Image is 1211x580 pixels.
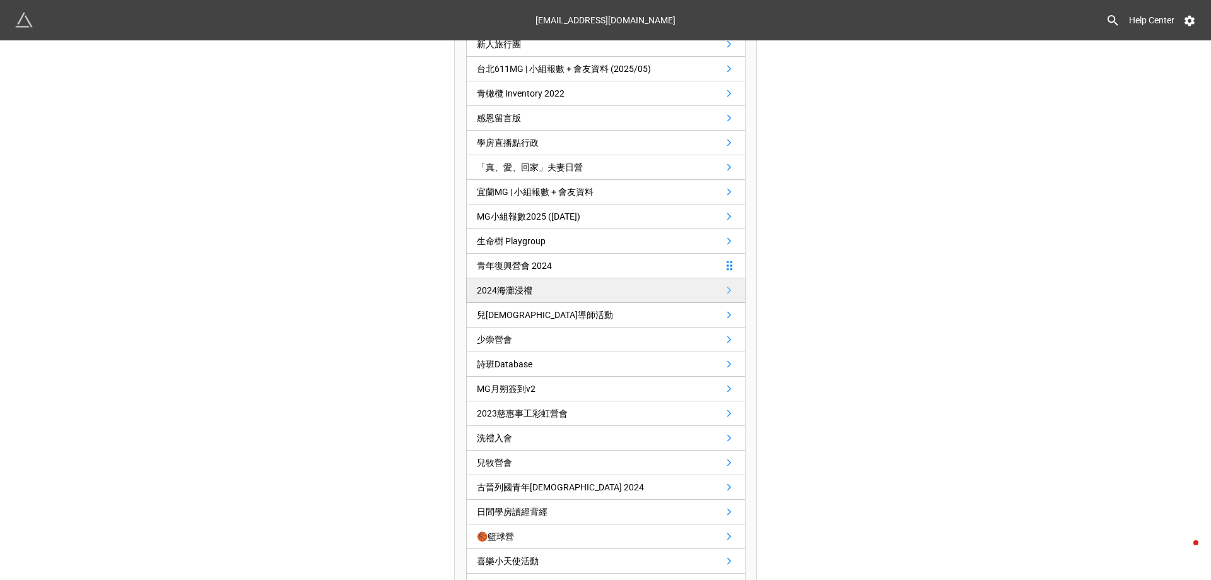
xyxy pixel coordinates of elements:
[477,234,546,248] div: 生命樹 Playgroup
[535,9,676,32] div: [EMAIL_ADDRESS][DOMAIN_NAME]
[1168,537,1198,567] iframe: Intercom live chat
[477,505,547,519] div: 日間學房讀經背經
[477,406,568,420] div: 2023慈惠事工彩虹營會
[477,86,565,100] div: 青橄欖 Inventory 2022
[466,401,746,426] a: 2023慈惠事工彩虹營會
[466,278,746,303] a: 2024海灘浸禮
[466,500,746,524] a: 日間學房讀經背經
[477,431,512,445] div: 洗禮入會
[477,259,552,273] div: 青年復興營會 2024
[477,160,583,174] div: 「真、愛、回家」夫妻日營
[477,37,521,51] div: 新人旅行團
[466,475,746,500] a: 古晉列國青年[DEMOGRAPHIC_DATA] 2024
[466,229,746,254] a: 生命樹 Playgroup
[477,62,651,76] div: 台北611MG | 小組報數 + 會友資料 (2025/05)
[466,377,746,401] a: MG月朔簽到v2
[466,352,746,377] a: 詩班Database
[466,254,746,278] a: 青年復興營會 2024
[477,283,532,297] div: 2024海灘浸禮
[466,549,746,574] a: 喜樂小天使活動
[466,106,746,131] a: 感恩留言版
[477,136,539,150] div: 學房直播點行政
[466,155,746,180] a: 「真、愛、回家」夫妻日營
[477,333,512,346] div: 少崇營會
[466,303,746,328] a: 兒[DEMOGRAPHIC_DATA]導師活動
[466,180,746,204] a: 宜蘭MG | 小組報數 + 會友資料
[477,456,512,470] div: 兒牧營會
[466,81,746,106] a: 青橄欖 Inventory 2022
[466,204,746,229] a: MG小組報數2025 ([DATE])
[477,308,613,322] div: 兒[DEMOGRAPHIC_DATA]導師活動
[466,426,746,451] a: 洗禮入會
[477,357,532,371] div: 詩班Database
[466,131,746,155] a: 學房直播點行政
[466,451,746,475] a: 兒牧營會
[466,32,746,57] a: 新人旅行團
[466,524,746,549] a: 🏀籃球營
[15,11,33,29] img: miniextensions-icon.73ae0678.png
[477,210,580,223] div: MG小組報數2025 ([DATE])
[477,554,539,568] div: 喜樂小天使活動
[477,111,521,125] div: 感恩留言版
[477,185,594,199] div: 宜蘭MG | 小組報數 + 會友資料
[466,328,746,352] a: 少崇營會
[1120,9,1183,32] a: Help Center
[477,530,514,543] div: 🏀籃球營
[466,57,746,81] a: 台北611MG | 小組報數 + 會友資料 (2025/05)
[477,382,535,396] div: MG月朔簽到v2
[477,480,644,494] div: 古晉列國青年[DEMOGRAPHIC_DATA] 2024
